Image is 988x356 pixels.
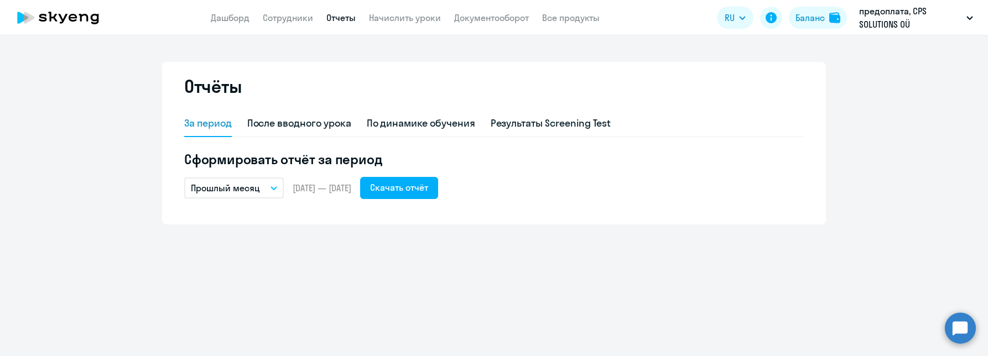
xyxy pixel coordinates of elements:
[184,75,242,97] h2: Отчёты
[369,12,441,23] a: Начислить уроки
[491,116,611,130] div: Результаты Screening Test
[211,12,249,23] a: Дашборд
[367,116,475,130] div: По динамике обучения
[789,7,847,29] button: Балансbalance
[263,12,313,23] a: Сотрудники
[454,12,529,23] a: Документооборот
[184,177,284,198] button: Прошлый месяц
[326,12,356,23] a: Отчеты
[795,11,825,24] div: Баланс
[184,116,232,130] div: За период
[854,4,979,31] button: предоплата, CPS SOLUTIONS OÜ
[360,177,438,199] button: Скачать отчёт
[370,181,428,194] div: Скачать отчёт
[725,11,735,24] span: RU
[859,4,962,31] p: предоплата, CPS SOLUTIONS OÜ
[717,7,753,29] button: RU
[191,181,260,195] p: Прошлый месяц
[247,116,351,130] div: После вводного урока
[542,12,600,23] a: Все продукты
[293,182,351,194] span: [DATE] — [DATE]
[184,150,804,168] h5: Сформировать отчёт за период
[829,12,840,23] img: balance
